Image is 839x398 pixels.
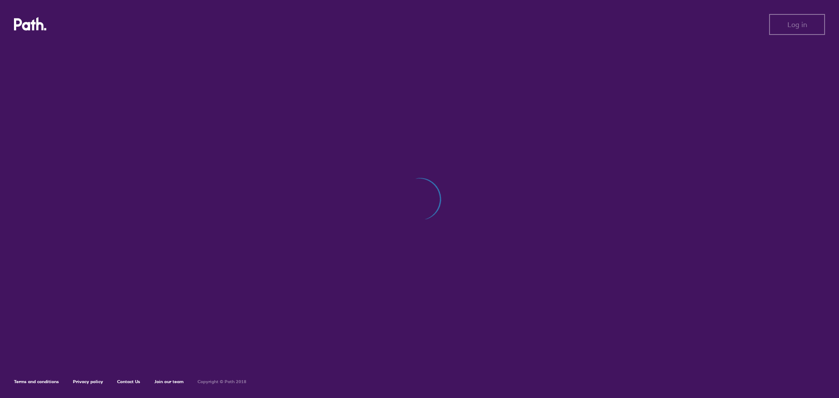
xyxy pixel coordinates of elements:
[117,379,140,384] a: Contact Us
[769,14,825,35] button: Log in
[73,379,103,384] a: Privacy policy
[787,21,807,28] span: Log in
[14,379,59,384] a: Terms and conditions
[154,379,184,384] a: Join our team
[198,379,246,384] h6: Copyright © Path 2018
